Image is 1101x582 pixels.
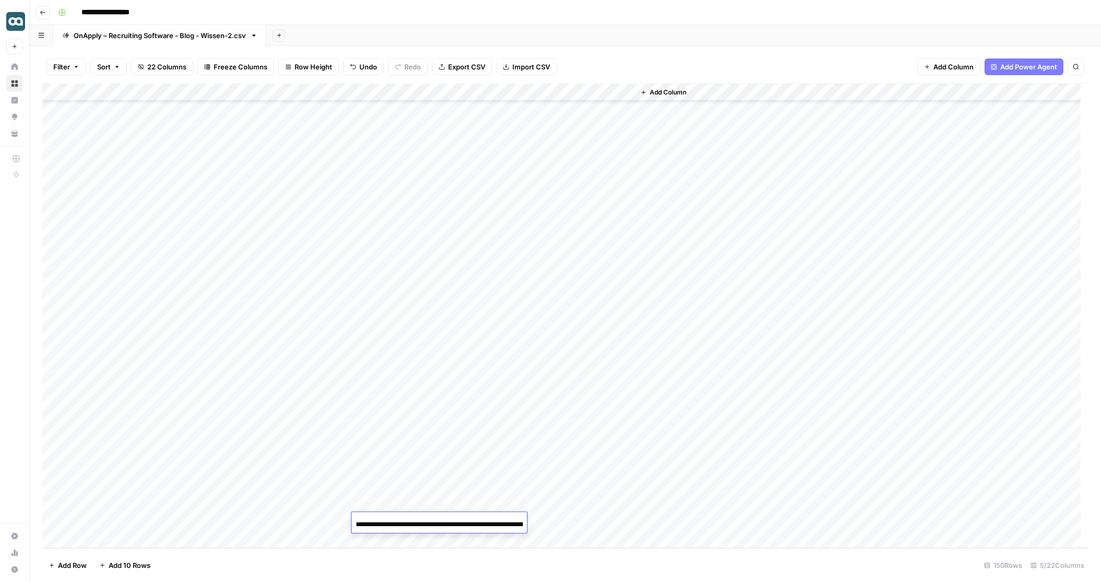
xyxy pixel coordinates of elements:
span: Row Height [295,62,332,72]
a: Settings [6,528,23,544]
span: Export CSV [448,62,485,72]
div: 150 Rows [980,557,1026,574]
button: Add Column [917,58,980,75]
button: Filter [46,58,86,75]
button: 22 Columns [131,58,193,75]
button: Add Row [42,557,93,574]
div: 5/22 Columns [1026,557,1088,574]
a: Usage [6,544,23,561]
span: Redo [404,62,421,72]
button: Add Power Agent [985,58,1063,75]
button: Undo [343,58,384,75]
div: OnApply – Recruiting Software - Blog - Wissen-2.csv [74,30,246,41]
span: Add Row [58,560,87,571]
button: Sort [90,58,127,75]
a: Your Data [6,125,23,142]
a: Opportunities [6,109,23,125]
a: Insights [6,92,23,109]
button: Row Height [278,58,339,75]
a: Browse [6,75,23,92]
a: Home [6,58,23,75]
button: Help + Support [6,561,23,578]
button: Workspace: onapply [6,8,23,34]
span: Add Column [650,88,686,97]
button: Add 10 Rows [93,557,157,574]
span: Sort [97,62,111,72]
img: onapply Logo [6,12,25,31]
button: Redo [388,58,428,75]
span: Add 10 Rows [109,560,150,571]
button: Add Column [636,86,690,99]
span: Add Power Agent [1000,62,1057,72]
span: Freeze Columns [214,62,267,72]
span: 22 Columns [147,62,186,72]
button: Freeze Columns [197,58,274,75]
span: Import CSV [512,62,550,72]
button: Import CSV [496,58,557,75]
span: Add Column [933,62,974,72]
button: Export CSV [432,58,492,75]
span: Filter [53,62,70,72]
span: Undo [359,62,377,72]
a: OnApply – Recruiting Software - Blog - Wissen-2.csv [53,25,266,46]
